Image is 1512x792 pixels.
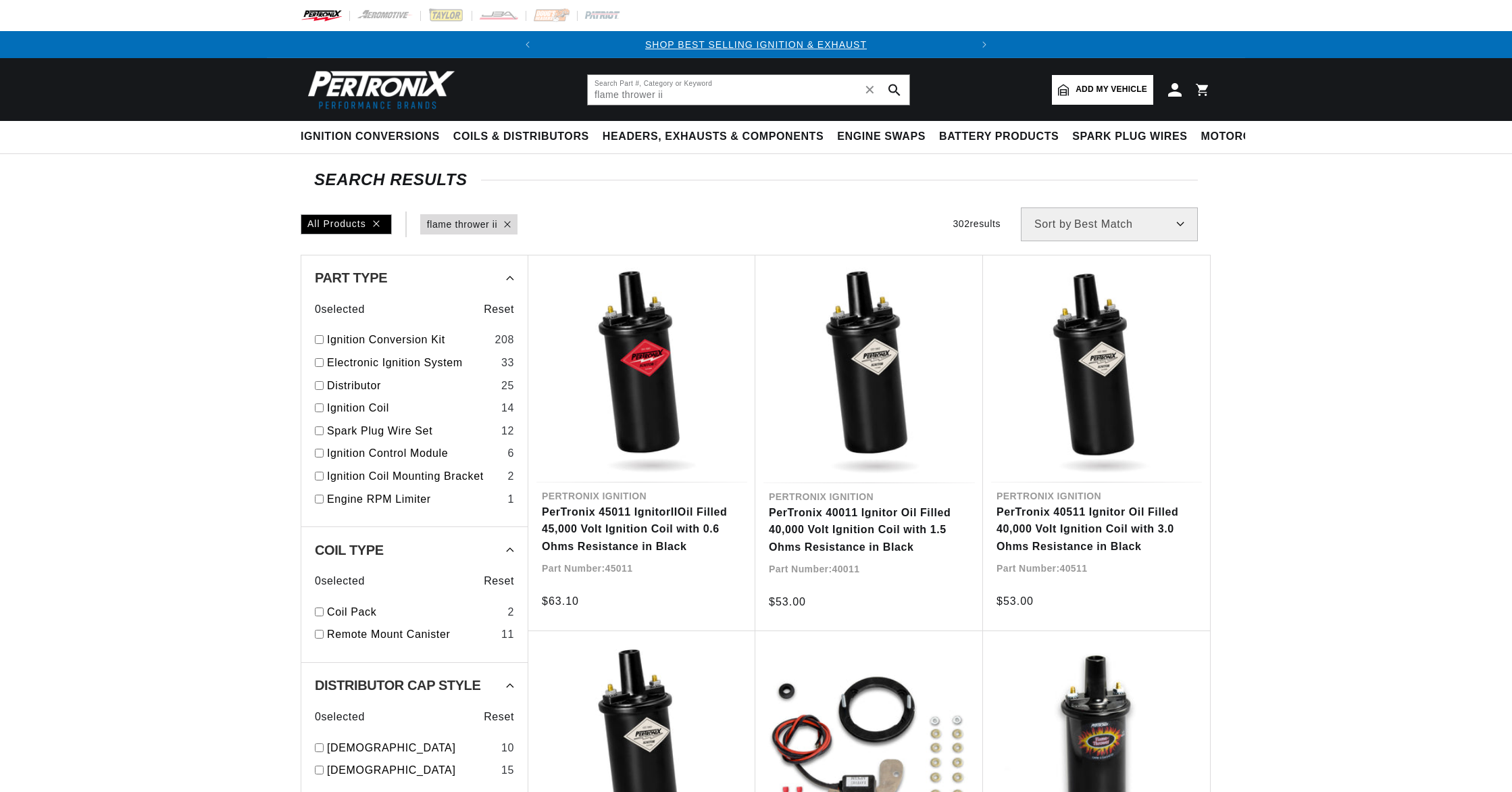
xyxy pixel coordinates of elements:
[427,217,498,232] a: flame thrower ii
[501,626,514,643] div: 11
[327,331,489,349] a: Ignition Conversion Kit
[596,121,830,153] summary: Headers, Exhausts & Components
[301,66,456,113] img: Pertronix
[327,422,496,440] a: Spark Plug Wire Set
[501,354,514,372] div: 33
[501,422,514,440] div: 12
[315,572,365,590] span: 0 selected
[327,739,496,757] a: [DEMOGRAPHIC_DATA]
[327,354,496,372] a: Electronic Ignition System
[645,39,867,50] a: SHOP BEST SELLING IGNITION & EXHAUST
[1076,83,1147,96] span: Add my vehicle
[769,504,969,556] a: PerTronix 40011 Ignitor Oil Filled 40,000 Volt Ignition Coil with 1.5 Ohms Resistance in Black
[541,37,971,52] div: 1 of 2
[953,218,1001,229] span: 302 results
[997,503,1196,555] a: PerTronix 40511 Ignitor Oil Filled 40,000 Volt Ignition Coil with 3.0 Ohms Resistance in Black
[501,739,514,757] div: 10
[315,708,365,726] span: 0 selected
[327,399,496,417] a: Ignition Coil
[484,301,514,318] span: Reset
[837,130,926,144] span: Engine Swaps
[301,214,392,234] div: All Products
[1065,121,1194,153] summary: Spark Plug Wires
[484,572,514,590] span: Reset
[939,130,1059,144] span: Battery Products
[588,75,909,105] input: Search Part #, Category or Keyword
[484,708,514,726] span: Reset
[301,130,440,144] span: Ignition Conversions
[327,468,502,485] a: Ignition Coil Mounting Bracket
[501,399,514,417] div: 14
[301,121,447,153] summary: Ignition Conversions
[327,603,502,621] a: Coil Pack
[830,121,932,153] summary: Engine Swaps
[327,491,502,508] a: Engine RPM Limiter
[507,468,514,485] div: 2
[507,603,514,621] div: 2
[501,762,514,779] div: 15
[327,377,496,395] a: Distributor
[501,377,514,395] div: 25
[315,301,365,318] span: 0 selected
[880,75,909,105] button: search button
[315,678,480,692] span: Distributor Cap Style
[507,491,514,508] div: 1
[1072,130,1187,144] span: Spark Plug Wires
[314,173,1198,187] div: SEARCH RESULTS
[1194,121,1288,153] summary: Motorcycle
[542,503,742,555] a: PerTronix 45011 IgnitorIIOil Filled 45,000 Volt Ignition Coil with 0.6 Ohms Resistance in Black
[1052,75,1153,105] a: Add my vehicle
[327,626,496,643] a: Remote Mount Canister
[507,445,514,462] div: 6
[315,271,387,284] span: Part Type
[1021,207,1198,241] select: Sort by
[603,130,824,144] span: Headers, Exhausts & Components
[1034,219,1072,230] span: Sort by
[315,543,384,557] span: Coil Type
[327,762,496,779] a: [DEMOGRAPHIC_DATA]
[932,121,1065,153] summary: Battery Products
[514,31,541,58] button: Translation missing: en.sections.announcements.previous_announcement
[541,37,971,52] div: Announcement
[327,445,502,462] a: Ignition Control Module
[1201,130,1282,144] span: Motorcycle
[971,31,998,58] button: Translation missing: en.sections.announcements.next_announcement
[447,121,596,153] summary: Coils & Distributors
[267,31,1245,58] slideshow-component: Translation missing: en.sections.announcements.announcement_bar
[453,130,589,144] span: Coils & Distributors
[495,331,514,349] div: 208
